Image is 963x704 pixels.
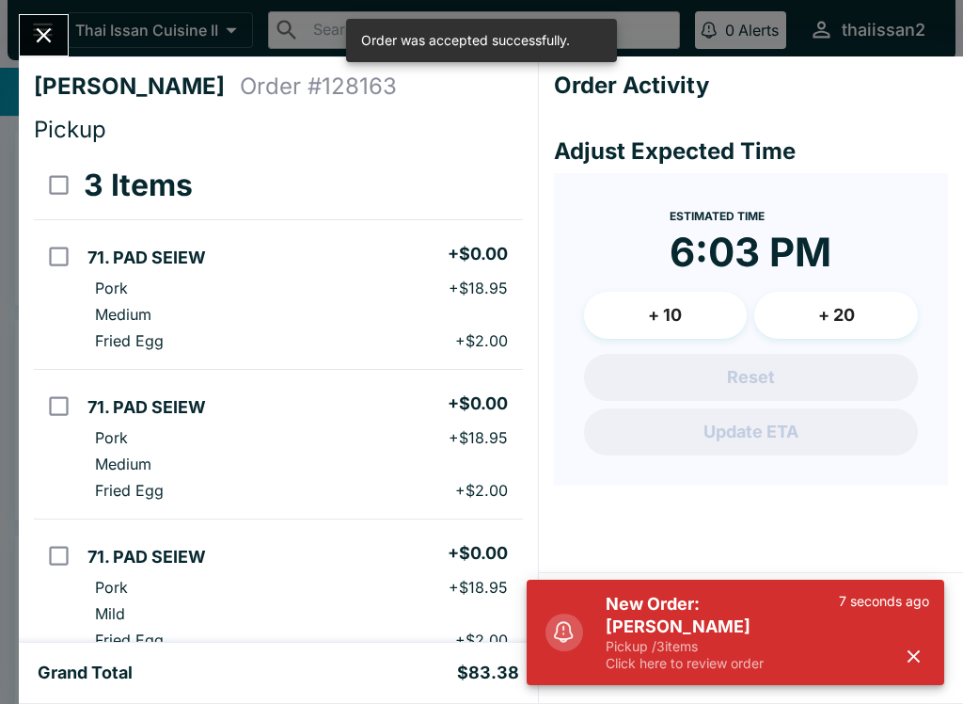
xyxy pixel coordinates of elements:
p: Click here to review order [606,655,839,672]
h5: + $0.00 [448,392,508,415]
p: + $18.95 [449,578,508,597]
div: Order was accepted successfully. [361,24,570,56]
h5: New Order: [PERSON_NAME] [606,593,839,638]
h5: Grand Total [38,662,133,684]
h4: Order # 128163 [240,72,397,101]
p: 7 seconds ago [839,593,929,610]
p: Pork [95,578,128,597]
time: 6:03 PM [670,228,831,277]
button: + 20 [754,292,918,339]
p: Medium [95,455,151,473]
p: + $18.95 [449,279,508,297]
p: Fried Egg [95,631,164,649]
p: + $2.00 [455,331,508,350]
h5: 71. PAD SEIEW [87,396,206,419]
button: + 10 [584,292,748,339]
p: Pickup / 3 items [606,638,839,655]
h5: + $0.00 [448,542,508,565]
h5: 71. PAD SEIEW [87,546,206,568]
p: Fried Egg [95,331,164,350]
span: Pickup [34,116,106,143]
button: Close [20,15,68,56]
h3: 3 Items [84,167,193,204]
p: Fried Egg [95,481,164,500]
h5: 71. PAD SEIEW [87,247,206,269]
p: + $2.00 [455,481,508,500]
h4: Adjust Expected Time [554,137,948,166]
h5: + $0.00 [448,243,508,265]
p: Pork [95,428,128,447]
p: + $18.95 [449,428,508,447]
h5: $83.38 [457,662,519,684]
span: Estimated Time [670,209,765,223]
h4: [PERSON_NAME] [34,72,240,101]
p: Pork [95,279,128,297]
p: + $2.00 [455,631,508,649]
p: Medium [95,305,151,324]
table: orders table [34,152,523,695]
p: Mild [95,604,125,623]
h4: Order Activity [554,72,948,100]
